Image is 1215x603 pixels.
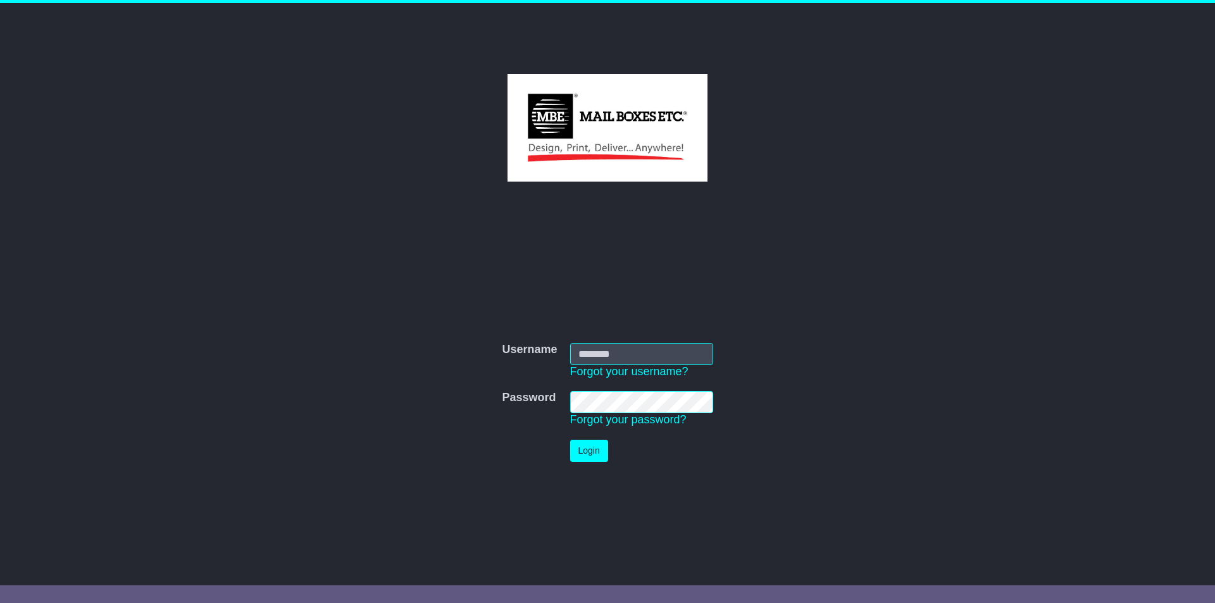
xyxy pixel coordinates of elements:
[502,343,557,357] label: Username
[570,365,688,378] a: Forgot your username?
[570,440,608,462] button: Login
[508,74,707,182] img: MBE Macquarie Park
[570,413,687,426] a: Forgot your password?
[502,391,556,405] label: Password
